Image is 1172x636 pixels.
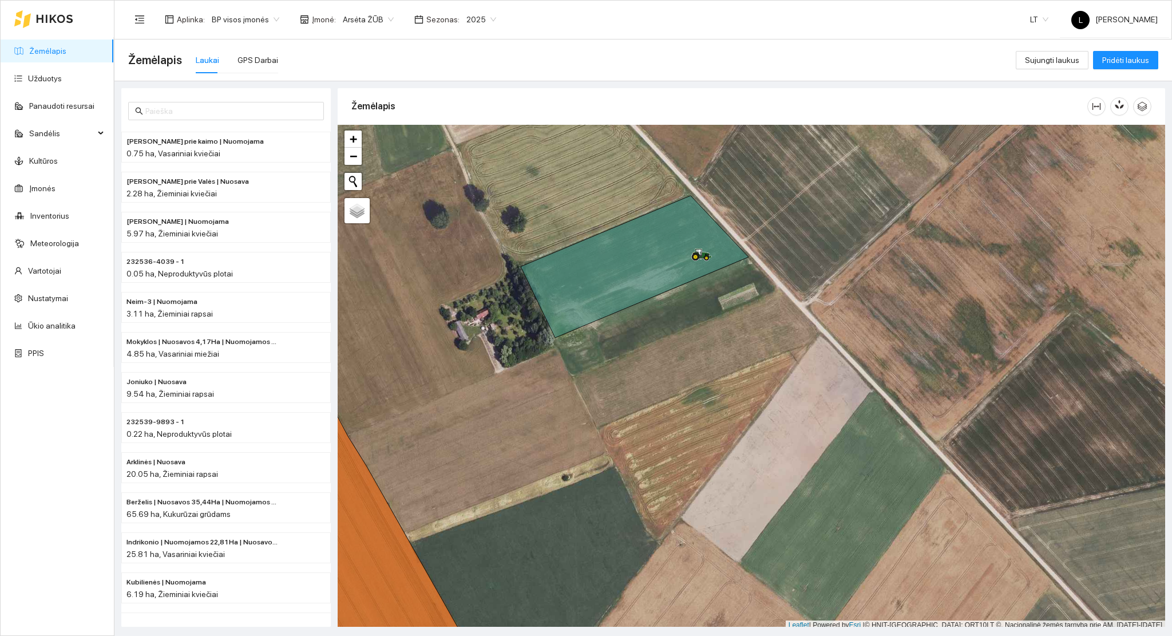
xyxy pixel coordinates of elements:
[1016,51,1088,69] button: Sujungti laukus
[30,239,79,248] a: Meteorologija
[28,321,76,330] a: Ūkio analitika
[29,122,94,145] span: Sandėlis
[28,266,61,275] a: Vartotojai
[350,132,357,146] span: +
[126,550,225,559] span: 25.81 ha, Vasariniai kviečiai
[426,13,460,26] span: Sezonas :
[126,349,219,358] span: 4.85 ha, Vasariniai miežiai
[128,8,151,31] button: menu-fold
[1093,56,1158,65] a: Pridėti laukus
[789,621,809,629] a: Leaflet
[343,11,394,28] span: Arsėta ŽŪB
[237,54,278,66] div: GPS Darbai
[345,148,362,165] a: Zoom out
[786,621,1165,630] div: | Powered by © HNIT-[GEOGRAPHIC_DATA]; ORT10LT ©, Nacionalinė žemės tarnyba prie AM, [DATE]-[DATE]
[126,136,264,147] span: Rolando prie kaimo | Nuomojama
[126,457,185,468] span: Arklinės | Nuosava
[414,15,423,24] span: calendar
[1093,51,1158,69] button: Pridėti laukus
[1079,11,1083,29] span: L
[29,46,66,56] a: Žemėlapis
[849,621,861,629] a: Esri
[863,621,865,629] span: |
[312,13,336,26] span: Įmonė :
[126,509,231,519] span: 65.69 ha, Kukurūzai grūdams
[28,294,68,303] a: Nustatymai
[29,101,94,110] a: Panaudoti resursai
[126,497,280,508] span: Berželis | Nuosavos 35,44Ha | Nuomojamos 30,25Ha
[145,105,317,117] input: Paieška
[126,337,280,347] span: Mokyklos | Nuosavos 4,17Ha | Nuomojamos 0,68Ha
[1102,54,1149,66] span: Pridėti laukus
[28,74,62,83] a: Užduotys
[126,590,218,599] span: 6.19 ha, Žieminiai kviečiai
[126,149,220,158] span: 0.75 ha, Vasariniai kviečiai
[1016,56,1088,65] a: Sujungti laukus
[28,349,44,358] a: PPIS
[128,51,182,69] span: Žemėlapis
[300,15,309,24] span: shop
[126,429,232,439] span: 0.22 ha, Neproduktyvūs plotai
[126,309,213,318] span: 3.11 ha, Žieminiai rapsai
[126,537,280,548] span: Indrikonio | Nuomojamos 22,81Ha | Nuosavos 3,00 Ha
[134,14,145,25] span: menu-fold
[126,176,249,187] span: Rolando prie Valės | Nuosava
[1088,102,1105,111] span: column-width
[1071,15,1158,24] span: [PERSON_NAME]
[345,198,370,223] a: Layers
[126,377,187,388] span: Joniuko | Nuosava
[351,90,1087,123] div: Žemėlapis
[466,11,496,28] span: 2025
[1030,11,1048,28] span: LT
[29,156,58,165] a: Kultūros
[350,149,357,163] span: −
[126,469,218,479] span: 20.05 ha, Žieminiai rapsai
[177,13,205,26] span: Aplinka :
[196,54,219,66] div: Laukai
[30,211,69,220] a: Inventorius
[126,269,233,278] span: 0.05 ha, Neproduktyvūs plotai
[345,173,362,190] button: Initiate a new search
[165,15,174,24] span: layout
[29,184,56,193] a: Įmonės
[126,417,185,428] span: 232539-9893 - 1
[126,256,185,267] span: 232536-4039 - 1
[135,107,143,115] span: search
[126,297,197,307] span: Neim-3 | Nuomojama
[126,577,206,588] span: Kubilienės | Nuomojama
[1087,97,1106,116] button: column-width
[1025,54,1079,66] span: Sujungti laukus
[126,389,214,398] span: 9.54 ha, Žieminiai rapsai
[126,216,229,227] span: Ginaičių Valiaus | Nuomojama
[126,229,218,238] span: 5.97 ha, Žieminiai kviečiai
[126,189,217,198] span: 2.28 ha, Žieminiai kviečiai
[345,131,362,148] a: Zoom in
[212,11,279,28] span: BP visos įmonės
